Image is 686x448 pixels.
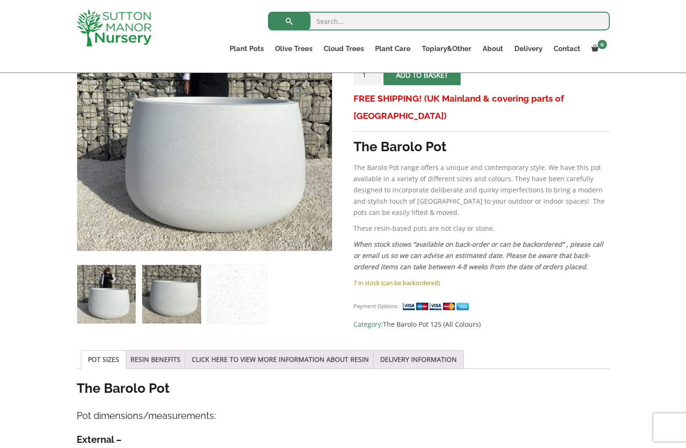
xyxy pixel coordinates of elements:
[318,42,369,55] a: Cloud Trees
[354,90,609,125] h3: FREE SHIPPING! (UK Mainland & covering parts of [GEOGRAPHIC_DATA])
[208,265,266,323] img: The Barolo Pot 125 Colour White Granite - Image 3
[354,277,609,288] p: 7 in stock (can be backordered)
[586,42,610,55] a: 0
[192,351,369,368] a: CLICK HERE TO VIEW MORE INFORMATION ABOUT RESIN
[77,9,152,46] img: logo
[354,162,609,218] p: The Barolo Pot range offers a unique and contemporary style. We have this pot available in a vari...
[77,409,610,423] h4: Pot dimensions/measurements:
[477,42,509,55] a: About
[269,42,318,55] a: Olive Trees
[369,42,416,55] a: Plant Care
[130,351,181,368] a: RESIN BENEFITS
[354,64,382,85] input: Product quantity
[509,42,548,55] a: Delivery
[354,319,609,330] span: Category:
[383,320,481,329] a: The Barolo Pot 125 (All Colours)
[416,42,477,55] a: Topiary&Other
[402,301,472,311] img: payment supported
[268,12,610,30] input: Search...
[383,64,461,85] button: Add to basket
[354,139,447,154] strong: The Barolo Pot
[354,240,603,271] em: When stock shows “available on back-order or can be backordered” , please call or email us so we ...
[380,351,457,368] a: DELIVERY INFORMATION
[548,42,586,55] a: Contact
[598,40,607,49] span: 0
[77,265,136,323] img: The Barolo Pot 125 Colour White Granite
[77,434,122,445] strong: External –
[354,302,399,309] small: Payment Options:
[88,351,119,368] a: POT SIZES
[354,223,609,234] p: These resin-based pots are not clay or stone.
[142,265,201,323] img: The Barolo Pot 125 Colour White Granite - Image 2
[224,42,269,55] a: Plant Pots
[77,381,170,396] strong: The Barolo Pot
